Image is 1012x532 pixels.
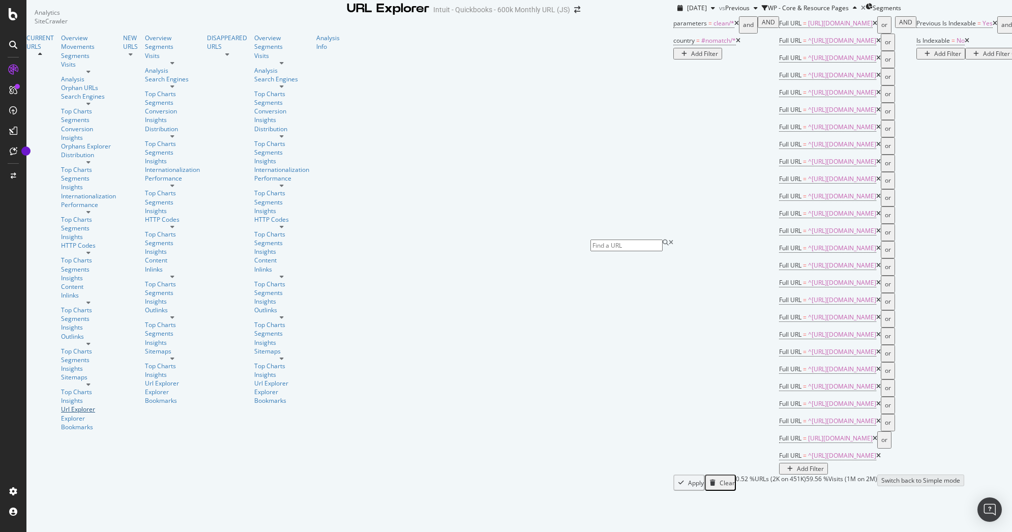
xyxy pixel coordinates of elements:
[254,75,309,83] div: Search Engines
[145,320,200,329] div: Top Charts
[61,256,116,264] div: Top Charts
[254,174,309,183] a: Performance
[145,198,200,206] div: Segments
[61,133,116,142] div: Insights
[145,265,200,274] a: Inlinks
[885,139,891,153] div: or
[254,42,309,51] a: Segments
[881,137,895,155] button: or
[145,42,200,51] a: Segments
[725,4,750,12] span: Previous
[61,356,116,364] a: Segments
[881,276,895,293] button: or
[254,370,309,379] div: Insights
[885,329,891,343] div: or
[145,297,200,306] a: Insights
[254,347,309,356] a: Sitemaps
[145,125,200,133] a: Distribution
[145,362,200,370] div: Top Charts
[61,183,116,191] a: Insights
[881,258,895,276] button: or
[145,338,200,347] a: Insights
[254,288,309,297] a: Segments
[61,388,116,396] a: Top Charts
[21,146,31,156] div: Tooltip anchor
[145,115,200,124] a: Insights
[885,87,891,101] div: or
[61,274,116,282] a: Insights
[739,16,758,34] button: and
[881,103,895,120] button: or
[61,151,116,159] div: Distribution
[254,329,309,338] div: Segments
[61,125,116,133] a: Conversion
[145,239,200,247] a: Segments
[145,66,200,75] a: Analysis
[61,414,116,431] div: Explorer Bookmarks
[145,148,200,157] a: Segments
[254,98,309,107] a: Segments
[61,142,116,151] a: Orphans Explorer
[885,191,891,205] div: or
[254,189,309,197] div: Top Charts
[885,416,891,430] div: or
[61,306,116,314] div: Top Charts
[881,206,895,224] button: or
[145,215,200,224] a: HTTP Codes
[254,379,309,388] a: Url Explorer
[61,107,116,115] div: Top Charts
[61,224,116,232] div: Segments
[881,18,887,32] div: or
[881,293,895,310] button: or
[61,364,116,373] a: Insights
[145,34,200,42] div: Overview
[61,282,116,291] div: Content
[881,362,895,379] button: or
[881,68,895,85] button: or
[873,4,901,12] span: Segments
[254,247,309,256] a: Insights
[61,323,116,332] a: Insights
[61,291,116,300] div: Inlinks
[145,165,200,174] div: Internationalization
[61,396,116,405] a: Insights
[61,92,116,101] a: Search Engines
[145,157,200,165] a: Insights
[885,208,891,222] div: or
[881,34,895,51] button: or
[881,310,895,328] button: or
[254,265,309,274] a: Inlinks
[145,51,200,60] a: Visits
[145,247,200,256] a: Insights
[899,18,912,26] div: AND
[254,256,309,264] div: Content
[145,139,200,148] a: Top Charts
[254,51,309,60] a: Visits
[145,388,200,405] a: Explorer Bookmarks
[61,347,116,356] a: Top Charts
[26,34,54,51] div: CURRENT URLS
[881,155,895,172] button: or
[61,165,116,174] div: Top Charts
[145,288,200,297] a: Segments
[881,172,895,189] button: or
[254,206,309,215] a: Insights
[254,320,309,329] a: Top Charts
[254,157,309,165] a: Insights
[885,243,891,257] div: or
[316,34,340,51] a: Analysis Info
[254,388,309,405] a: Explorer Bookmarks
[254,107,309,115] a: Conversion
